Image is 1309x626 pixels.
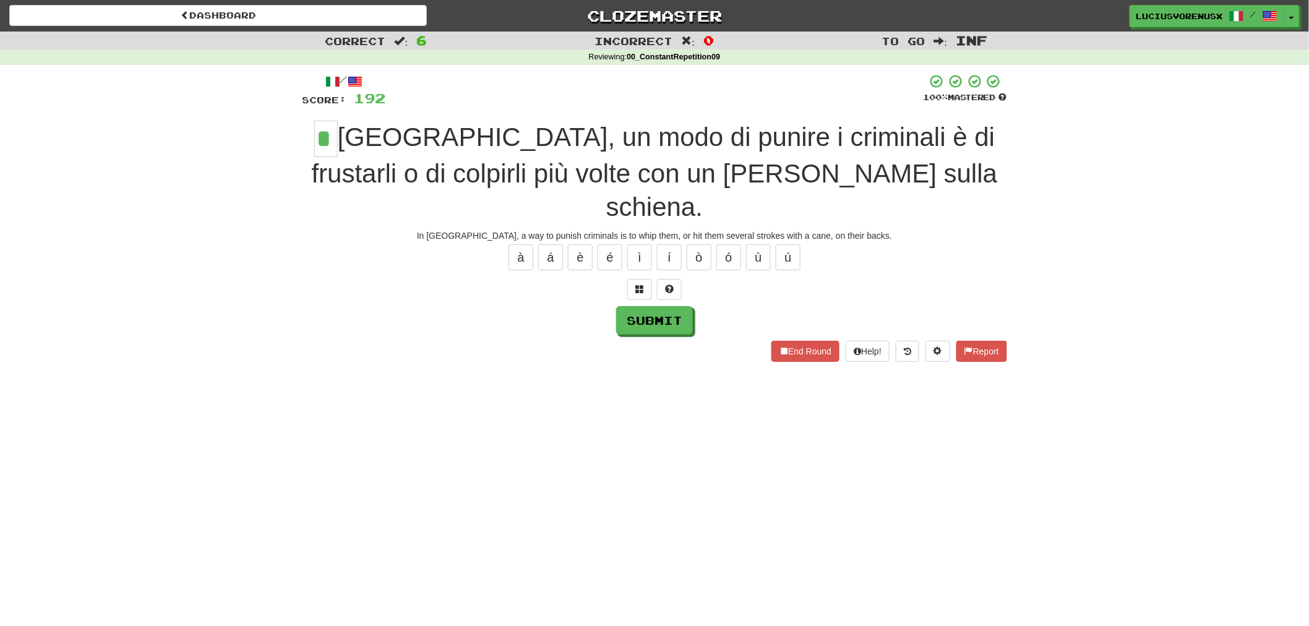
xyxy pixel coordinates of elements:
button: ò [687,244,711,270]
button: í [657,244,682,270]
span: Inf [956,33,987,48]
span: : [934,36,948,46]
span: [GEOGRAPHIC_DATA], un modo di punire i criminali è di frustarli o di colpirli più volte con un [P... [312,122,998,221]
button: Round history (alt+y) [896,341,919,362]
span: Incorrect [595,35,673,47]
button: ó [716,244,741,270]
span: 6 [416,33,427,48]
a: LuciusVorenusX / [1130,5,1284,27]
span: / [1250,10,1256,19]
button: Report [956,341,1007,362]
button: è [568,244,593,270]
button: à [509,244,533,270]
span: : [682,36,695,46]
a: Clozemaster [445,5,863,27]
span: LuciusVorenusX [1136,11,1223,22]
button: End Round [771,341,839,362]
span: To go [882,35,925,47]
button: Help! [846,341,890,362]
div: In [GEOGRAPHIC_DATA], a way to punish criminals is to whip them, or hit them several strokes with... [302,229,1007,242]
span: Correct [325,35,386,47]
span: : [395,36,408,46]
span: Score: [302,95,346,105]
button: Switch sentence to multiple choice alt+p [627,279,652,300]
button: Single letter hint - you only get 1 per sentence and score half the points! alt+h [657,279,682,300]
button: Submit [616,306,693,335]
strong: 00_ConstantRepetition09 [627,53,720,61]
button: é [598,244,622,270]
a: Dashboard [9,5,427,26]
button: ù [746,244,771,270]
div: Mastered [923,92,1007,103]
button: ú [776,244,800,270]
span: 0 [703,33,714,48]
span: 192 [354,90,385,106]
button: á [538,244,563,270]
span: 100 % [923,92,948,102]
button: ì [627,244,652,270]
div: / [302,74,385,89]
